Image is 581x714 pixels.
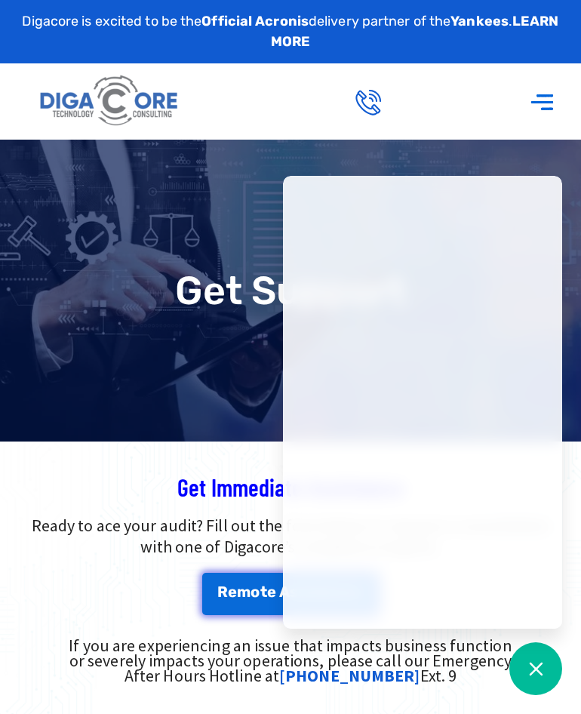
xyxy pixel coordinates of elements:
span: m [237,584,251,599]
span: e [267,584,276,599]
h1: Get Support [8,271,573,310]
strong: Official Acronis [201,13,309,29]
span: A [279,584,290,599]
span: t [260,584,267,599]
span: o [251,584,260,599]
span: R [217,584,228,599]
span: e [228,584,237,599]
iframe: Chatgenie Messenger [283,176,562,629]
a: Remote Assistance [202,573,379,615]
div: If you are experiencing an issue that impacts business function or severely impacts your operatio... [64,638,517,683]
div: Menu Toggle [522,81,562,122]
strong: Yankees [450,13,509,29]
p: Ready to ace your audit? Fill out the form below to request a consultation with one of Digacore’s... [8,515,573,559]
img: Digacore logo 1 [36,70,183,132]
a: [PHONE_NUMBER] [279,665,420,686]
p: Digacore is excited to be the delivery partner of the . [11,11,570,52]
span: Get Immediate Assistance [177,472,403,501]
